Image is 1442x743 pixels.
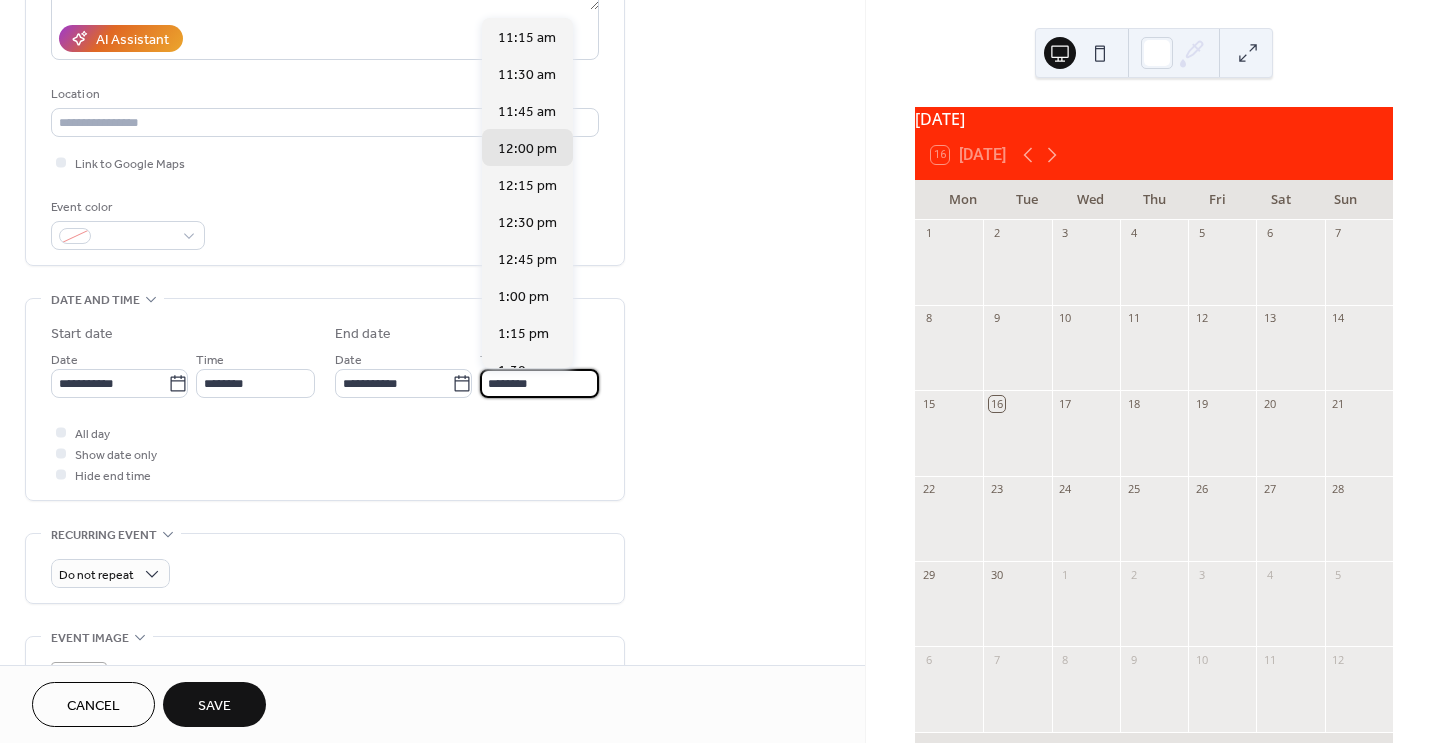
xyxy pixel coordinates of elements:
div: 9 [989,311,1004,326]
span: Date and time [51,290,140,311]
div: 3 [1058,226,1073,241]
div: 24 [1058,482,1073,497]
div: 14 [1331,311,1346,326]
div: 8 [1058,652,1073,667]
span: Event image [51,628,129,649]
div: Start date [51,324,113,345]
div: 15 [921,396,936,411]
div: Thu [1122,180,1186,220]
div: 2 [1126,567,1141,582]
div: 11 [1126,311,1141,326]
button: Save [163,682,266,727]
div: 19 [1194,396,1209,411]
div: 22 [921,482,936,497]
span: 12:00 pm [498,138,557,159]
div: 10 [1058,311,1073,326]
span: 1:30 pm [498,360,549,381]
span: Do not repeat [59,564,134,587]
span: Time [480,350,508,371]
div: Sun [1313,180,1377,220]
div: 1 [921,226,936,241]
div: 1 [1058,567,1073,582]
div: AI Assistant [96,30,169,51]
div: 23 [989,482,1004,497]
div: 4 [1126,226,1141,241]
div: 2 [989,226,1004,241]
div: 29 [921,567,936,582]
div: ; [51,662,107,718]
div: 8 [921,311,936,326]
span: 1:00 pm [498,286,549,307]
div: 7 [1331,226,1346,241]
span: 11:30 am [498,64,556,85]
div: 3 [1194,567,1209,582]
span: Date [51,350,78,371]
div: Mon [931,180,995,220]
span: All day [75,424,110,445]
div: 5 [1194,226,1209,241]
div: Location [51,84,595,105]
div: 12 [1331,652,1346,667]
div: Wed [1059,180,1123,220]
span: 12:15 pm [498,175,557,196]
div: 25 [1126,482,1141,497]
span: 1:15 pm [498,323,549,344]
div: 4 [1262,567,1277,582]
span: 11:45 am [498,101,556,122]
div: 16 [989,396,1004,411]
div: 27 [1262,482,1277,497]
span: Recurring event [51,525,157,546]
div: 28 [1331,482,1346,497]
div: 7 [989,652,1004,667]
div: Tue [995,180,1059,220]
button: Cancel [32,682,155,727]
div: [DATE] [915,107,1393,131]
span: Show date only [75,445,157,466]
div: 11 [1262,652,1277,667]
span: 11:15 am [498,27,556,48]
div: 17 [1058,396,1073,411]
div: 9 [1126,652,1141,667]
span: Hide end time [75,466,151,487]
button: AI Assistant [59,25,183,52]
span: Date [335,350,362,371]
div: 30 [989,567,1004,582]
div: 6 [1262,226,1277,241]
div: 6 [921,652,936,667]
span: 12:30 pm [498,212,557,233]
span: Cancel [67,696,120,717]
span: Save [198,696,231,717]
div: 21 [1331,396,1346,411]
div: End date [335,324,391,345]
div: 20 [1262,396,1277,411]
div: 12 [1194,311,1209,326]
span: 12:45 pm [498,249,557,270]
div: 10 [1194,652,1209,667]
div: 13 [1262,311,1277,326]
div: 26 [1194,482,1209,497]
div: 5 [1331,567,1346,582]
span: Link to Google Maps [75,154,185,175]
div: Fri [1186,180,1250,220]
div: 18 [1126,396,1141,411]
div: Sat [1250,180,1314,220]
div: Event color [51,197,201,218]
span: Time [196,350,224,371]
